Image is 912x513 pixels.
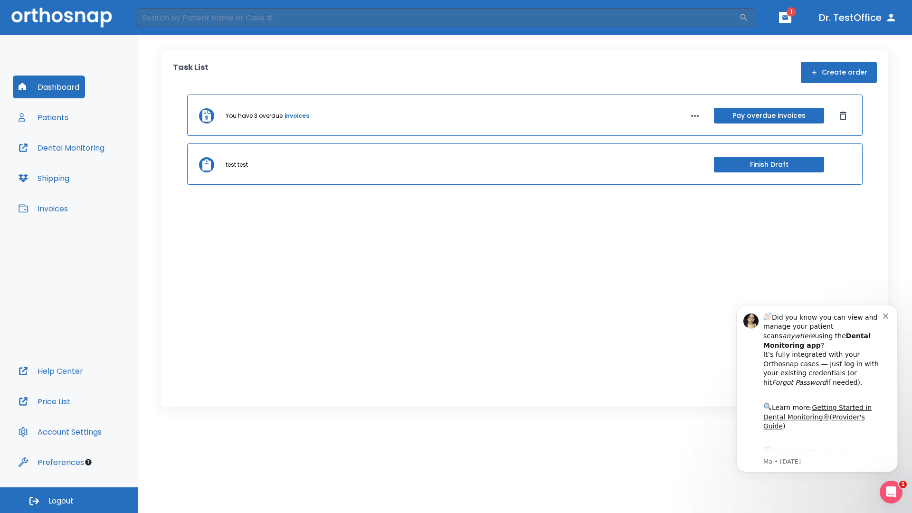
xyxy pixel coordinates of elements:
[226,112,283,120] p: You have 3 overdue
[48,496,74,506] span: Logout
[285,112,309,120] a: invoices
[722,291,912,487] iframe: Intercom notifications message
[899,481,907,488] span: 1
[41,167,161,175] p: Message from Ma, sent 1w ago
[173,62,209,83] p: Task List
[13,390,76,413] button: Price List
[11,8,112,27] img: Orthosnap
[13,136,110,159] button: Dental Monitoring
[714,157,824,172] button: Finish Draft
[13,167,75,190] button: Shipping
[880,481,902,503] iframe: Intercom live chat
[84,458,93,466] div: Tooltip anchor
[13,451,90,474] button: Preferences
[787,7,796,17] span: 1
[815,9,901,26] button: Dr. TestOffice
[801,62,877,83] button: Create order
[13,106,74,129] button: Patients
[836,108,851,123] button: Dismiss
[13,360,89,382] button: Help Center
[41,155,161,203] div: Download the app: | ​ Let us know if you need help getting started!
[13,420,107,443] button: Account Settings
[136,8,739,27] input: Search by Patient Name or Case #
[714,108,824,123] button: Pay overdue invoices
[226,161,248,169] p: test test
[161,20,169,28] button: Dismiss notification
[41,157,126,174] a: App Store
[13,197,74,220] button: Invoices
[13,76,85,98] button: Dashboard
